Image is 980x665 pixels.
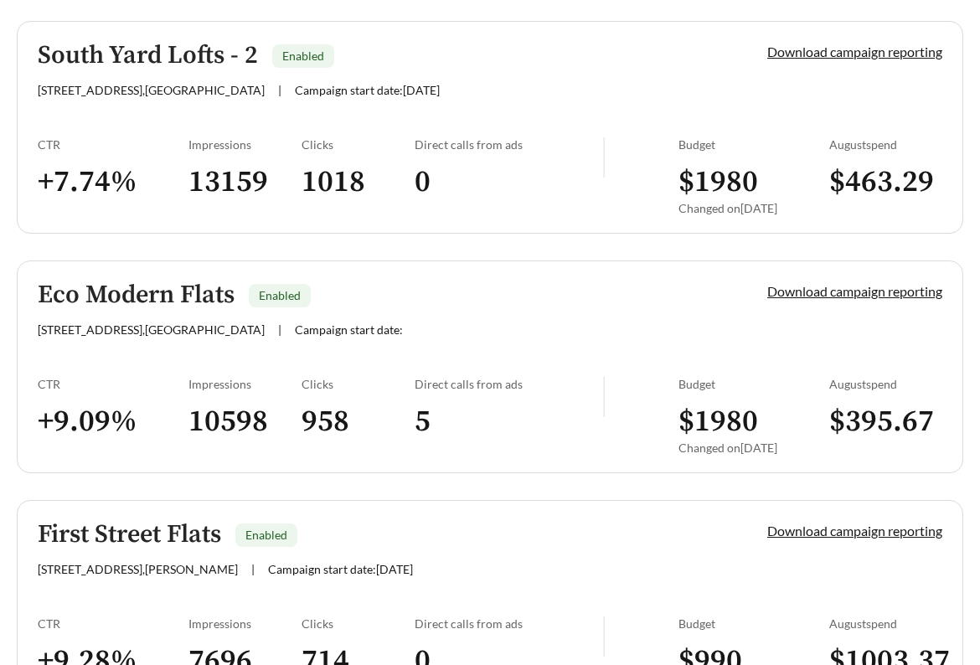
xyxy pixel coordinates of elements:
span: | [251,562,255,576]
h3: $ 1980 [678,403,829,441]
span: [STREET_ADDRESS] , [GEOGRAPHIC_DATA] [38,322,265,337]
div: Direct calls from ads [415,137,603,152]
div: Clicks [302,137,415,152]
div: August spend [829,137,942,152]
img: line [603,616,605,657]
a: South Yard Lofts - 2Enabled[STREET_ADDRESS],[GEOGRAPHIC_DATA]|Campaign start date:[DATE]Download ... [17,21,963,234]
div: August spend [829,616,942,631]
h3: $ 1980 [678,163,829,201]
span: Enabled [282,49,324,63]
h5: Eco Modern Flats [38,281,235,309]
h3: 958 [302,403,415,441]
span: [STREET_ADDRESS] , [GEOGRAPHIC_DATA] [38,83,265,97]
div: Budget [678,616,829,631]
div: CTR [38,616,188,631]
a: Download campaign reporting [767,44,942,59]
h3: + 9.09 % [38,403,188,441]
span: Enabled [245,528,287,542]
div: Budget [678,377,829,391]
h3: 1018 [302,163,415,201]
h3: + 7.74 % [38,163,188,201]
h3: 0 [415,163,603,201]
div: Changed on [DATE] [678,441,829,455]
span: | [278,322,281,337]
h3: $ 395.67 [829,403,942,441]
h5: First Street Flats [38,521,221,549]
span: Enabled [259,288,301,302]
h3: $ 463.29 [829,163,942,201]
div: Impressions [188,137,302,152]
span: | [278,83,281,97]
div: Clicks [302,377,415,391]
span: Campaign start date: [DATE] [268,562,413,576]
h3: 10598 [188,403,302,441]
span: Campaign start date: [DATE] [295,83,440,97]
div: Clicks [302,616,415,631]
img: line [603,377,605,417]
div: Direct calls from ads [415,616,603,631]
a: Download campaign reporting [767,283,942,299]
h3: 5 [415,403,603,441]
div: Changed on [DATE] [678,201,829,215]
div: August spend [829,377,942,391]
div: Impressions [188,616,302,631]
div: Budget [678,137,829,152]
div: CTR [38,377,188,391]
span: Campaign start date: [295,322,403,337]
a: Download campaign reporting [767,523,942,539]
div: Impressions [188,377,302,391]
h3: 13159 [188,163,302,201]
h5: South Yard Lofts - 2 [38,42,258,70]
img: line [603,137,605,178]
span: [STREET_ADDRESS] , [PERSON_NAME] [38,562,238,576]
div: Direct calls from ads [415,377,603,391]
a: Eco Modern FlatsEnabled[STREET_ADDRESS],[GEOGRAPHIC_DATA]|Campaign start date:Download campaign r... [17,260,963,473]
div: CTR [38,137,188,152]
